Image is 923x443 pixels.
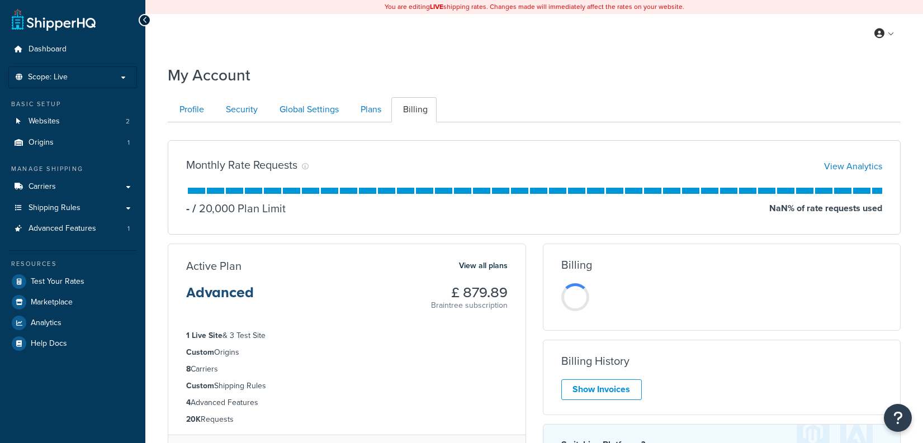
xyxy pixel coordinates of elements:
[29,182,56,192] span: Carriers
[127,224,130,234] span: 1
[8,99,137,109] div: Basic Setup
[824,160,882,173] a: View Analytics
[8,218,137,239] li: Advanced Features
[29,45,67,54] span: Dashboard
[186,159,297,171] h3: Monthly Rate Requests
[126,117,130,126] span: 2
[561,379,642,400] a: Show Invoices
[349,97,390,122] a: Plans
[186,201,190,216] p: -
[8,164,137,174] div: Manage Shipping
[8,259,137,269] div: Resources
[268,97,348,122] a: Global Settings
[561,355,629,367] h3: Billing History
[8,198,137,218] a: Shipping Rules
[459,259,508,273] a: View all plans
[186,285,254,309] h3: Advanced
[31,318,61,328] span: Analytics
[186,413,201,425] strong: 20K
[12,8,96,31] a: ShipperHQ Home
[186,346,214,358] strong: Custom
[214,97,267,122] a: Security
[168,97,213,122] a: Profile
[29,117,60,126] span: Websites
[29,203,81,213] span: Shipping Rules
[186,330,223,341] strong: 1 Live Site
[431,285,508,300] h3: £ 879.89
[391,97,437,122] a: Billing
[430,2,443,12] b: LIVE
[431,300,508,311] p: Braintree subscription
[186,330,508,342] li: & 3 Test Site
[186,363,508,375] li: Carriers
[8,132,137,153] li: Origins
[8,334,137,354] a: Help Docs
[8,132,137,153] a: Origins 1
[186,260,242,272] h3: Active Plan
[8,218,137,239] a: Advanced Features 1
[769,201,882,216] p: NaN % of rate requests used
[31,277,84,287] span: Test Your Rates
[884,404,912,432] button: Open Resource Center
[186,363,191,375] strong: 8
[31,298,73,307] span: Marketplace
[29,138,54,147] span: Origins
[29,224,96,234] span: Advanced Features
[561,259,592,271] h3: Billing
[186,380,508,392] li: Shipping Rules
[192,200,196,217] span: /
[8,39,137,60] a: Dashboard
[168,64,250,86] h1: My Account
[8,111,137,132] a: Websites 2
[127,138,130,147] span: 1
[186,380,214,392] strong: Custom
[8,292,137,312] a: Marketplace
[8,111,137,132] li: Websites
[186,346,508,359] li: Origins
[8,177,137,197] a: Carriers
[28,73,68,82] span: Scope: Live
[8,313,137,333] a: Analytics
[31,339,67,349] span: Help Docs
[186,413,508,426] li: Requests
[8,271,137,292] a: Test Your Rates
[186,397,508,409] li: Advanced Features
[186,397,191,408] strong: 4
[190,201,286,216] p: 20,000 Plan Limit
